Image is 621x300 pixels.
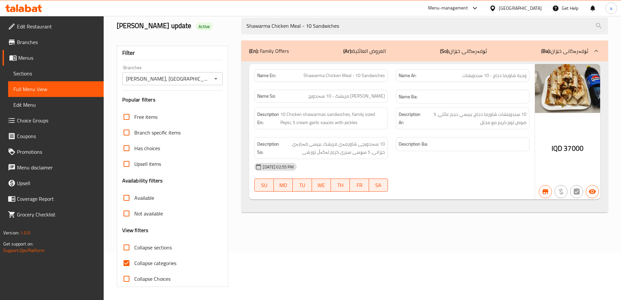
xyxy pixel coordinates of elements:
[122,177,163,184] h3: Availability filters
[249,46,259,56] b: (En):
[280,110,385,126] span: 10 Chicken shawarmas sandwiches, family sized Pepsi, 5 cream garlic sauces with pickles
[293,179,312,192] button: TU
[260,164,296,170] span: [DATE] 02:55 PM
[462,72,526,79] span: وجبة شاورما دجاج - 10 سندويشات
[17,164,98,171] span: Menu disclaimer
[570,185,583,198] button: Not has choices
[257,72,276,79] strong: Name En:
[17,38,98,46] span: Branches
[13,70,98,77] span: Sections
[8,97,104,113] a: Edit Menu
[134,259,176,267] span: Collapse categories
[369,179,388,192] button: SA
[3,128,104,144] a: Coupons
[372,181,385,190] span: SA
[134,210,163,217] span: Not available
[8,81,104,97] a: Full Menu View
[196,24,213,30] span: Active
[308,93,385,100] span: [PERSON_NAME] مریشک - 10 سەندویچ
[134,113,157,121] span: Free items
[17,195,98,203] span: Coverage Report
[241,18,608,34] input: search
[134,194,154,202] span: Available
[17,23,98,30] span: Edit Restaurant
[399,93,417,101] strong: Name Ba:
[20,229,30,237] span: 1.0.0
[249,47,289,55] p: Family Offers
[399,110,421,126] strong: Description Ar:
[331,179,350,192] button: TH
[333,181,347,190] span: TH
[17,148,98,156] span: Promotions
[257,93,275,100] strong: Name So:
[122,46,223,60] div: Filter
[3,50,104,66] a: Menus
[428,4,468,12] div: Menu-management
[8,66,104,81] a: Sections
[315,181,328,190] span: WE
[241,40,608,61] div: (En): Family Offers(Ar):العروض العائلیة(So):ئۆفەرەکانی خێزان(Ba):ئۆفەرەکانی خێزان
[352,181,366,190] span: FR
[17,117,98,124] span: Choice Groups
[274,179,293,192] button: MO
[254,179,274,192] button: SU
[350,179,369,192] button: FR
[3,34,104,50] a: Branches
[134,129,181,136] span: Branch specific items
[280,140,385,156] span: 10 سەندویچی شاورمەی مریشک، بیپسی قەبارەی خێزانی، 5 سۆسی سیری کرێم لەگەڵ تورشی
[399,140,428,148] strong: Description Ba:
[134,144,160,152] span: Has choices
[211,74,220,83] button: Open
[440,46,449,56] b: (So):
[17,211,98,218] span: Grocery Checklist
[3,191,104,207] a: Coverage Report
[241,61,608,213] div: (En): Family Offers(Ar):العروض العائلیة(So):ئۆفەرەکانی خێزان(Ba):ئۆفەرەکانی خێزان
[499,5,542,12] div: [GEOGRAPHIC_DATA]
[539,185,552,198] button: Branch specific item
[610,5,612,12] span: a
[586,185,599,198] button: Available
[399,72,416,79] strong: Name Ar:
[3,207,104,222] a: Grocery Checklist
[13,101,98,109] span: Edit Menu
[276,181,290,190] span: MO
[312,179,331,192] button: WE
[3,144,104,160] a: Promotions
[554,185,568,198] button: Purchased item
[257,181,271,190] span: SU
[541,47,588,55] p: ئۆفەرەکانی خێزان
[343,47,386,55] p: العروض العائلیة
[535,64,600,113] img: mmw_638911257286125668
[3,240,33,248] span: Get support on:
[134,160,161,168] span: Upsell items
[134,275,170,283] span: Collapse Choices
[343,46,352,56] b: (Ar):
[3,113,104,128] a: Choice Groups
[117,21,234,31] h2: [PERSON_NAME] update
[303,72,385,79] span: Shawarma Chicken Meal - 10 Sandwiches
[3,175,104,191] a: Upsell
[17,179,98,187] span: Upsell
[440,47,487,55] p: ئۆفەرەکانی خێزان
[3,229,19,237] span: Version:
[295,181,309,190] span: TU
[122,96,223,103] h3: Popular filters
[13,85,98,93] span: Full Menu View
[422,110,526,126] span: 10 سندويتشات شاورما دجاج، بيبسي حجم عائلي، 5 صوص ثوم كريم مع مخلل
[134,244,172,251] span: Collapse sections
[552,142,562,155] span: IQD
[3,246,45,255] a: Support.OpsPlatform
[3,160,104,175] a: Menu disclaimer
[541,46,551,56] b: (Ba):
[18,54,98,62] span: Menus
[122,227,149,234] h3: View filters
[17,132,98,140] span: Coupons
[257,110,279,126] strong: Description En:
[257,140,279,156] strong: Description So:
[3,19,104,34] a: Edit Restaurant
[564,142,584,155] span: 37000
